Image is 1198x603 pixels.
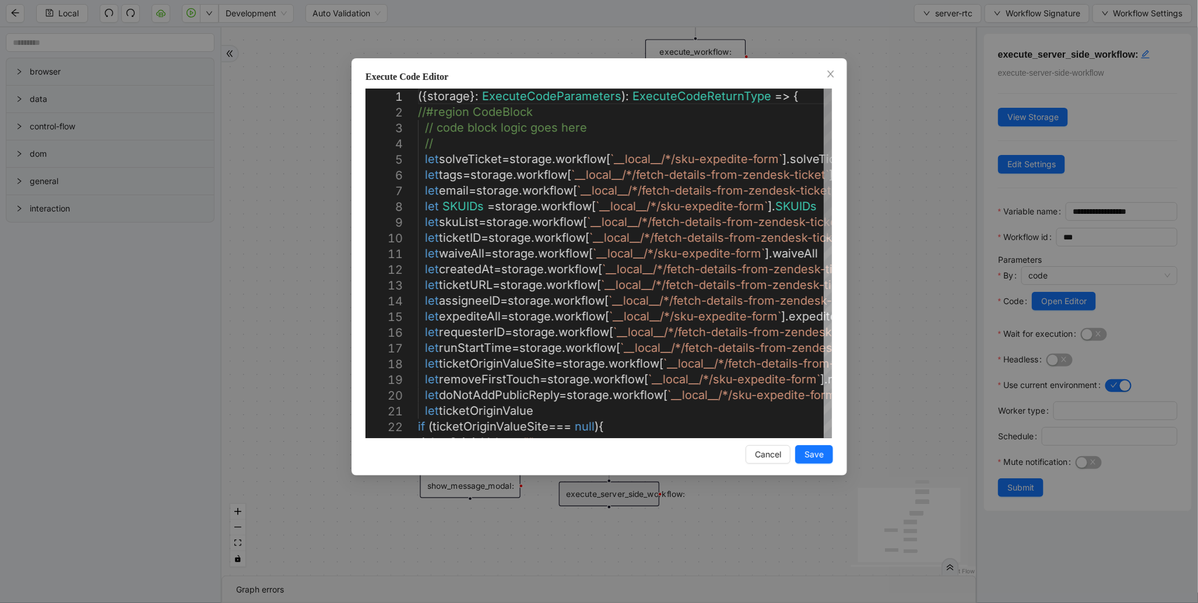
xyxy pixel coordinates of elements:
[609,325,613,339] span: [
[418,89,427,103] span: ({
[366,325,403,341] div: 16
[366,136,403,152] div: 4
[439,388,559,402] span: doNotAddPublicReply
[593,372,644,386] span: workflow
[512,435,520,449] span: =
[470,168,513,182] span: storage
[790,152,853,166] span: solveTicket
[439,372,540,386] span: removeFirstTouch
[554,309,605,323] span: workflow
[366,168,403,184] div: 6
[366,89,403,105] div: 1
[508,294,550,308] span: storage
[439,246,484,260] span: waiveAll
[565,341,616,355] span: workflow
[592,199,596,213] span: [
[573,184,577,198] span: [
[537,199,541,213] span: .
[824,68,837,81] button: Close
[366,70,833,84] div: Execute Code Editor
[535,231,585,245] span: workflow
[481,231,489,245] span: =
[479,215,486,229] span: =
[425,231,439,245] span: let
[590,372,593,386] span: .
[554,294,605,308] span: workflow
[482,89,621,103] span: ExecuteCodeParameters
[469,184,476,198] span: =
[559,388,567,402] span: =
[439,404,533,418] span: ticketOriginValue
[439,168,463,182] span: tags
[772,246,818,260] span: waiveAll
[366,419,403,435] div: 22
[439,152,502,166] span: solveTicket
[501,309,508,323] span: =
[439,325,505,339] span: requesterID
[551,309,554,323] span: .
[567,388,609,402] span: storage
[540,372,547,386] span: =
[597,278,601,292] span: [
[589,231,847,245] span: `__local__/*/fetch-details-from-zendesk-ticket`
[510,152,552,166] span: storage
[610,152,782,166] span: `__local__/*/sku-expedite-form`
[605,357,609,371] span: .
[513,168,517,182] span: .
[558,325,609,339] span: workflow
[439,357,555,371] span: ticketOriginValueSite
[425,309,439,323] span: let
[366,246,403,262] div: 11
[598,262,602,276] span: [
[667,388,839,402] span: `__local__/*/sku-expedite-form`
[663,388,667,402] span: [
[746,445,791,464] button: Cancel
[493,278,500,292] span: =
[606,152,610,166] span: [
[366,388,403,404] div: 20
[425,184,439,198] span: let
[439,294,500,308] span: assigneeID
[433,419,549,433] span: ticketOriginValueSite
[425,372,439,386] span: let
[547,262,598,276] span: workflow
[439,309,501,323] span: expediteAll
[775,89,790,103] span: =>
[577,184,835,198] span: `__local__/*/fetch-details-from-zendesk-ticket`
[425,341,439,355] span: let
[425,136,433,150] span: //
[505,325,512,339] span: =
[795,445,833,464] button: Save
[781,309,789,323] span: ].
[613,325,871,339] span: `__local__/*/fetch-details-from-zendesk-ticket`
[418,419,425,433] span: if
[366,262,403,278] div: 12
[826,69,835,79] span: close
[609,309,781,323] span: `__local__/*/sku-expedite-form`
[546,278,597,292] span: workflow
[620,341,878,355] span: `__local__/*/fetch-details-from-zendesk-ticket`
[820,372,828,386] span: ].
[538,246,589,260] span: workflow
[644,372,648,386] span: [
[501,262,544,276] span: storage
[366,184,403,199] div: 7
[621,89,629,103] span: ):
[595,419,604,433] span: ){
[549,419,571,433] span: ===
[489,231,531,245] span: storage
[428,419,433,433] span: (
[552,152,556,166] span: .
[659,357,663,371] span: [
[609,294,866,308] span: `__local__/*/fetch-details-from-zendesk-ticket`
[544,262,547,276] span: .
[425,121,587,135] span: // code block logic goes here
[366,341,403,357] div: 17
[556,152,606,166] span: workflow
[425,357,439,371] span: let
[563,357,605,371] span: storage
[366,105,403,121] div: 2
[571,168,829,182] span: `__local__/*/fetch-details-from-zendesk-ticket`
[793,89,799,103] span: {
[486,215,529,229] span: storage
